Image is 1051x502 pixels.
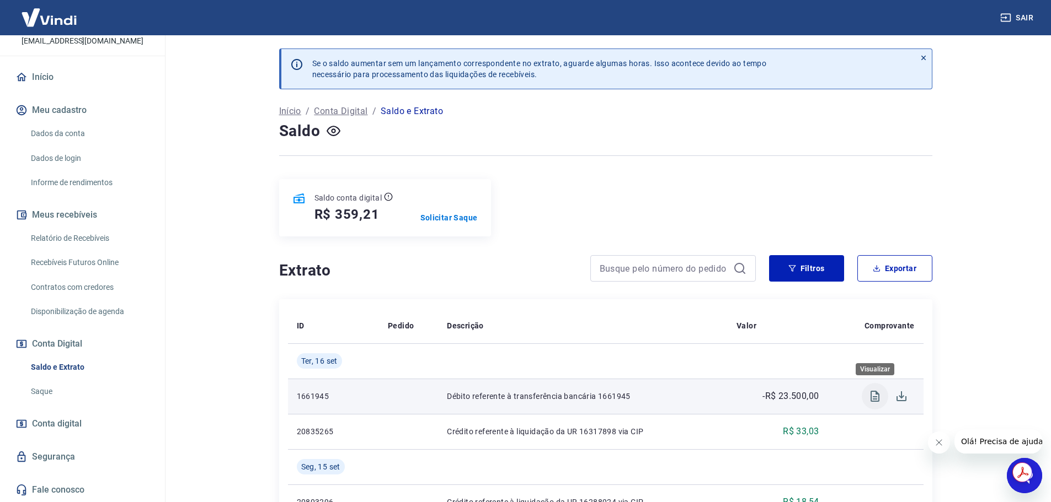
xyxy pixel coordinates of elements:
span: Visualizar [862,383,888,409]
button: Sair [998,8,1038,28]
p: / [372,105,376,118]
a: Segurança [13,445,152,469]
p: -R$ 23.500,00 [762,390,819,403]
span: Conta digital [32,416,82,431]
h4: Saldo [279,120,321,142]
a: Fale conosco [13,478,152,502]
a: Saldo e Extrato [26,356,152,379]
p: Saldo conta digital [314,192,382,203]
button: Filtros [769,255,844,282]
a: Informe de rendimentos [26,171,152,194]
a: Dados de login [26,147,152,170]
a: Solicitar Saque [420,212,478,223]
p: Descrição [447,320,484,331]
button: Conta Digital [13,332,152,356]
input: Busque pelo número do pedido [600,260,729,277]
a: Saque [26,380,152,403]
p: 20835265 [297,426,370,437]
a: Conta digital [13,412,152,436]
a: Conta Digital [314,105,367,118]
a: Contratos com credores [26,276,152,299]
a: Dados da conta [26,122,152,145]
p: Se o saldo aumentar sem um lançamento correspondente no extrato, aguarde algumas horas. Isso acon... [312,58,767,80]
iframe: Botão para abrir a janela de mensagens [1007,458,1042,493]
span: Ter, 16 set [301,355,338,366]
a: Início [279,105,301,118]
a: Início [13,65,152,89]
p: R$ 33,03 [783,425,819,438]
p: / [306,105,310,118]
span: Olá! Precisa de ajuda? [7,8,93,17]
img: Vindi [13,1,85,34]
p: Saldo e Extrato [381,105,443,118]
p: Débito referente à transferência bancária 1661945 [447,391,719,402]
p: [EMAIL_ADDRESS][DOMAIN_NAME] [22,35,143,47]
button: Meus recebíveis [13,203,152,227]
p: ID [297,320,305,331]
iframe: Fechar mensagem [928,431,950,454]
span: Seg, 15 set [301,461,340,472]
button: Meu cadastro [13,98,152,122]
a: Relatório de Recebíveis [26,227,152,250]
p: 1661945 [297,391,370,402]
span: Download [888,383,915,409]
p: Comprovante [865,320,914,331]
p: Pedido [388,320,414,331]
div: Visualizar [856,363,894,375]
h5: R$ 359,21 [314,206,380,223]
p: Valor [737,320,756,331]
a: Disponibilização de agenda [26,300,152,323]
button: Exportar [857,255,932,282]
iframe: Mensagem da empresa [954,429,1042,454]
a: Recebíveis Futuros Online [26,251,152,274]
p: Crédito referente à liquidação da UR 16317898 via CIP [447,426,719,437]
h4: Extrato [279,260,577,282]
